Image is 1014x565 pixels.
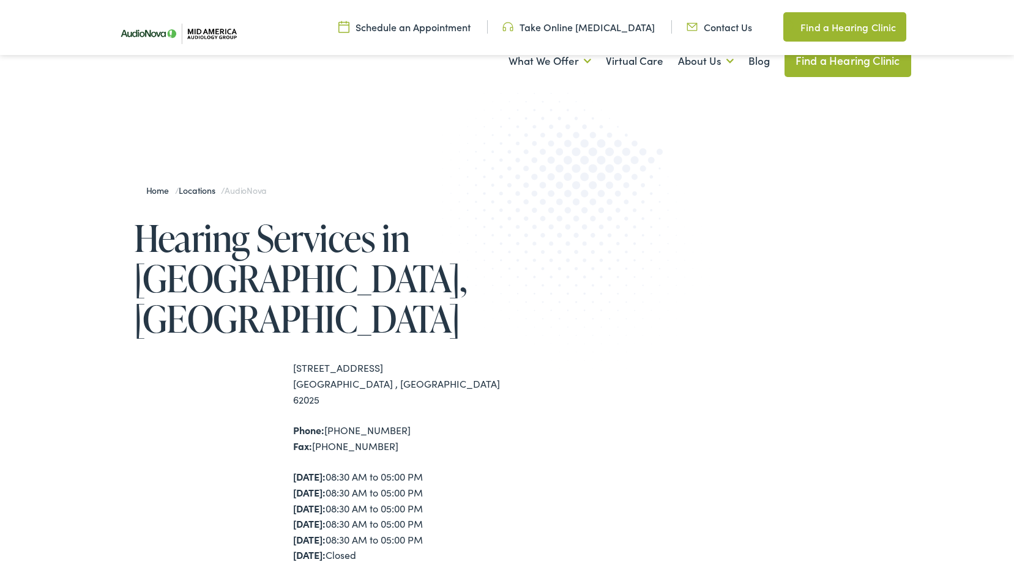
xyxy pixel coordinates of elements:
h1: Hearing Services in [GEOGRAPHIC_DATA], [GEOGRAPHIC_DATA] [134,218,507,339]
img: utility icon [338,20,349,34]
a: Home [146,184,175,196]
div: [STREET_ADDRESS] [GEOGRAPHIC_DATA] , [GEOGRAPHIC_DATA] 62025 [293,360,507,407]
strong: [DATE]: [293,501,326,515]
span: AudioNova [225,184,266,196]
strong: Fax: [293,439,312,452]
img: utility icon [783,20,794,34]
a: Virtual Care [606,39,663,84]
a: Find a Hearing Clinic [785,44,911,77]
a: Schedule an Appointment [338,20,471,34]
strong: [DATE]: [293,548,326,561]
strong: [DATE]: [293,517,326,530]
a: What We Offer [509,39,591,84]
a: Take Online [MEDICAL_DATA] [502,20,655,34]
img: utility icon [687,20,698,34]
img: utility icon [502,20,513,34]
strong: [DATE]: [293,533,326,546]
a: Blog [748,39,770,84]
strong: Phone: [293,423,324,437]
strong: [DATE]: [293,486,326,499]
a: Contact Us [687,20,752,34]
a: About Us [678,39,734,84]
div: [PHONE_NUMBER] [PHONE_NUMBER] [293,423,507,454]
strong: [DATE]: [293,470,326,483]
span: / / [146,184,267,196]
a: Locations [179,184,221,196]
a: Find a Hearing Clinic [783,12,906,42]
